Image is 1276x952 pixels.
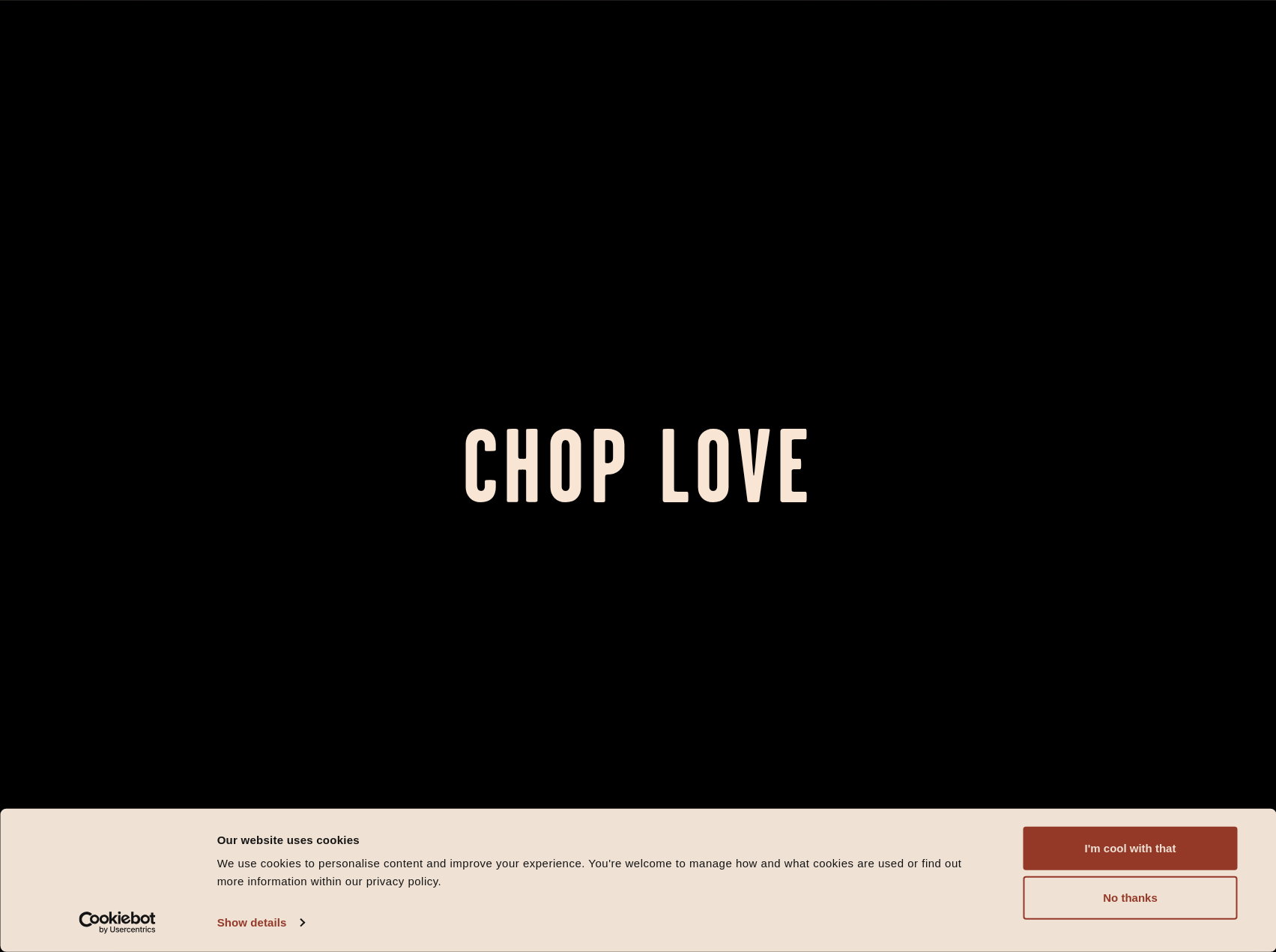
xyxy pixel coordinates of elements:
a: Show details [217,912,304,934]
a: Usercentrics Cookiebot - opens in a new window [52,912,183,934]
button: I'm cool with that [1023,827,1238,870]
button: No thanks [1023,876,1238,920]
div: We use cookies to personalise content and improve your experience. You're welcome to manage how a... [217,855,990,891]
div: Our website uses cookies [217,831,990,849]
